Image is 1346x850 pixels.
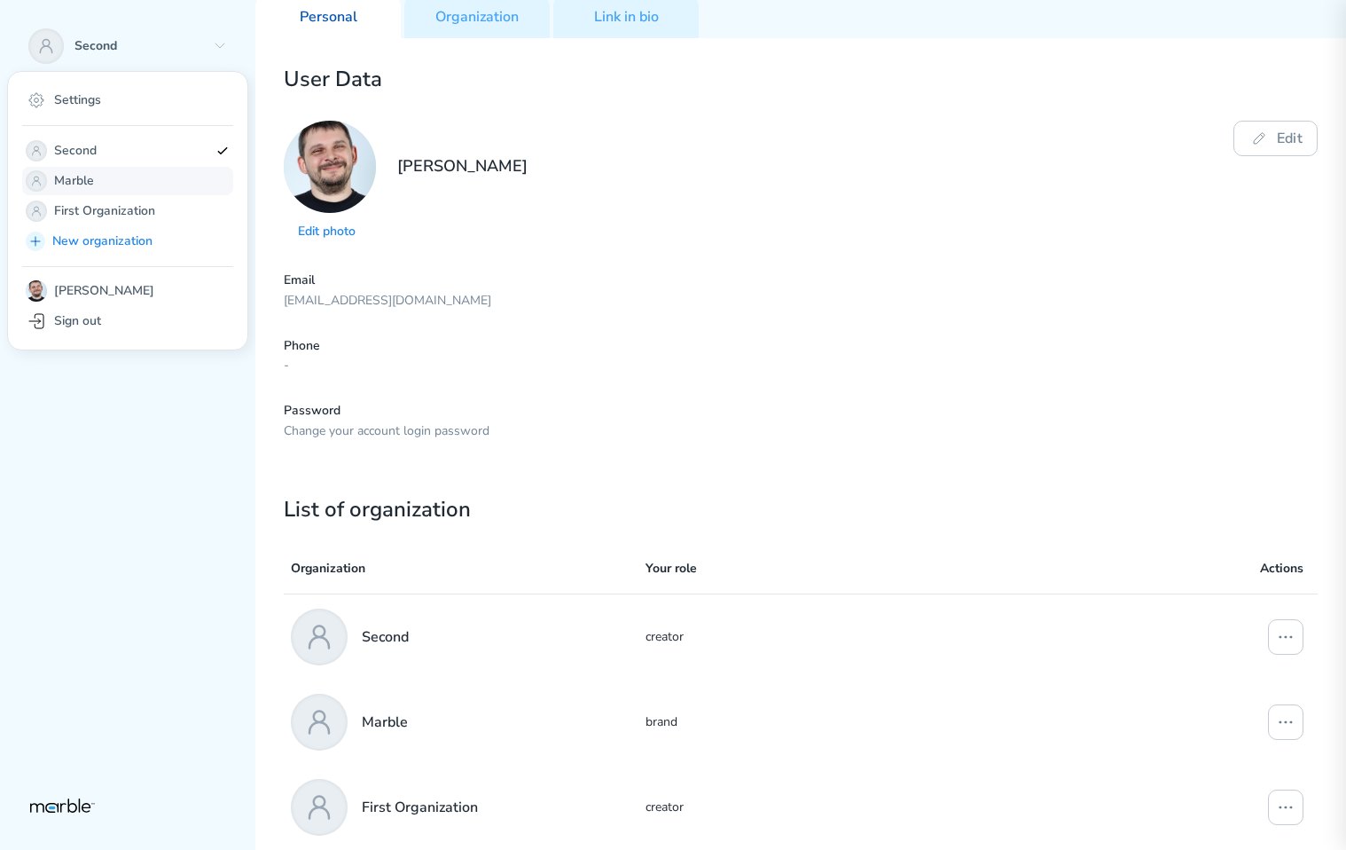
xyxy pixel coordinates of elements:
p: [PERSON_NAME] [54,283,154,300]
p: Second [54,140,208,161]
p: creator [646,797,1152,818]
p: creator [646,626,1152,648]
p: Sign out [54,313,101,330]
p: Email [284,272,1318,289]
p: Password [284,403,1318,420]
p: Organization [435,8,519,27]
h2: [PERSON_NAME] [397,156,528,244]
p: Marble [362,712,408,733]
p: brand [646,712,1152,733]
button: Edit [1233,121,1318,156]
p: Link in bio [594,8,659,27]
p: Settings [54,92,101,109]
p: Actions [1152,558,1303,579]
p: Second [362,626,409,648]
p: Organization [291,558,646,579]
p: Edit photo [298,224,362,240]
p: Marble [54,170,208,192]
p: Personal [300,8,357,27]
p: [EMAIL_ADDRESS][DOMAIN_NAME] [284,293,1318,310]
p: Change your account login password [284,423,1318,440]
p: Your role [646,558,1152,579]
p: Second [74,38,206,55]
h2: List of organization [284,497,1318,523]
p: First Organization [54,201,208,222]
h2: User Data [284,67,1318,92]
p: - [284,358,1318,374]
p: First Organization [362,797,478,818]
p: New organization [52,231,228,252]
p: Phone [284,338,1318,355]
